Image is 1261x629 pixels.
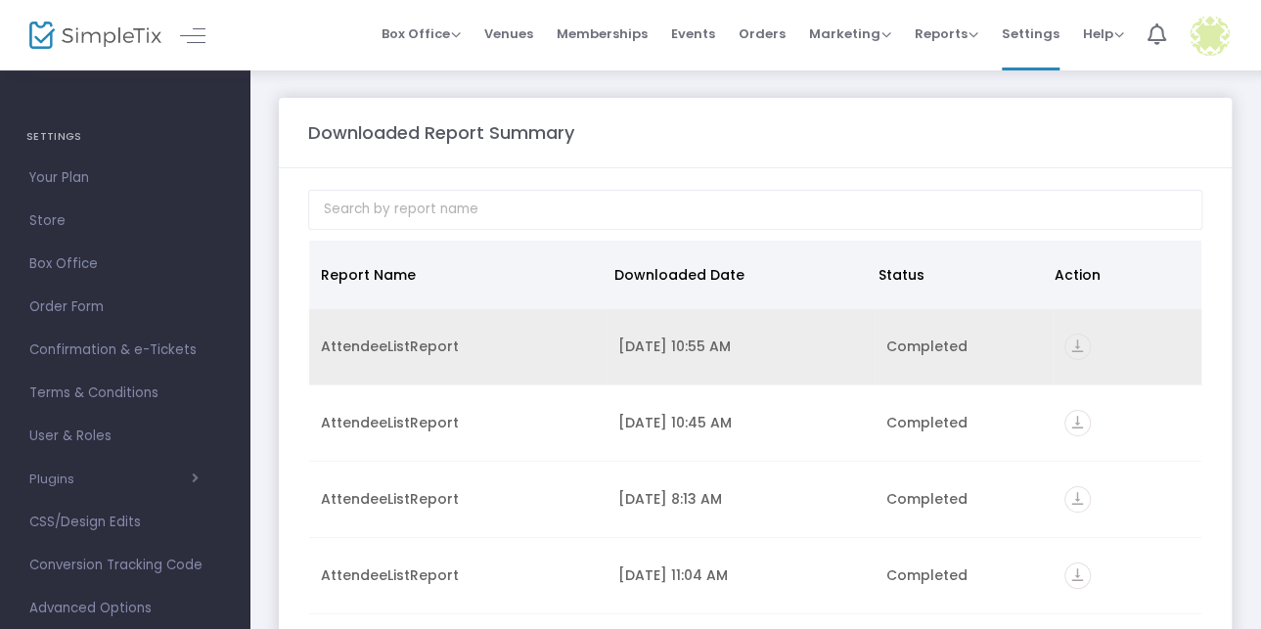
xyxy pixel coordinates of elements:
div: Completed [886,565,1041,585]
div: https://go.SimpleTix.com/gvw4g [1064,562,1190,589]
div: 10/15/2025 10:45 AM [618,413,863,432]
span: Order Form [29,294,220,320]
div: AttendeeListReport [321,413,595,432]
span: User & Roles [29,424,220,449]
span: CSS/Design Edits [29,510,220,535]
h4: SETTINGS [26,117,223,157]
a: vertical_align_bottom [1064,416,1091,435]
div: 10/15/2025 8:13 AM [618,489,863,509]
div: https://go.SimpleTix.com/v112k [1064,410,1190,436]
div: https://go.SimpleTix.com/0zsml [1064,486,1190,513]
span: Store [29,208,220,234]
th: Action [1043,241,1190,309]
div: Completed [886,413,1041,432]
m-panel-title: Downloaded Report Summary [308,119,574,146]
div: Completed [886,337,1041,356]
span: Reports [915,24,978,43]
span: Your Plan [29,165,220,191]
span: Marketing [809,24,891,43]
th: Downloaded Date [603,241,867,309]
div: 10/15/2025 10:55 AM [618,337,863,356]
span: Conversion Tracking Code [29,553,220,578]
button: Plugins [29,472,199,487]
div: AttendeeListReport [321,489,595,509]
div: Completed [886,489,1041,509]
th: Report Name [309,241,603,309]
i: vertical_align_bottom [1064,410,1091,436]
i: vertical_align_bottom [1064,562,1091,589]
i: vertical_align_bottom [1064,486,1091,513]
span: Help [1083,24,1124,43]
span: Venues [484,9,533,59]
a: vertical_align_bottom [1064,339,1091,359]
div: 10/10/2025 11:04 AM [618,565,863,585]
th: Status [867,241,1043,309]
div: AttendeeListReport [321,337,595,356]
span: Confirmation & e-Tickets [29,337,220,363]
div: AttendeeListReport [321,565,595,585]
a: vertical_align_bottom [1064,568,1091,588]
span: Box Office [382,24,461,43]
span: Orders [739,9,786,59]
input: Search by report name [308,190,1202,230]
span: Settings [1002,9,1059,59]
a: vertical_align_bottom [1064,492,1091,512]
div: https://go.SimpleTix.com/sv645 [1064,334,1190,360]
span: Advanced Options [29,596,220,621]
span: Memberships [557,9,648,59]
span: Terms & Conditions [29,381,220,406]
i: vertical_align_bottom [1064,334,1091,360]
span: Box Office [29,251,220,277]
span: Events [671,9,715,59]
